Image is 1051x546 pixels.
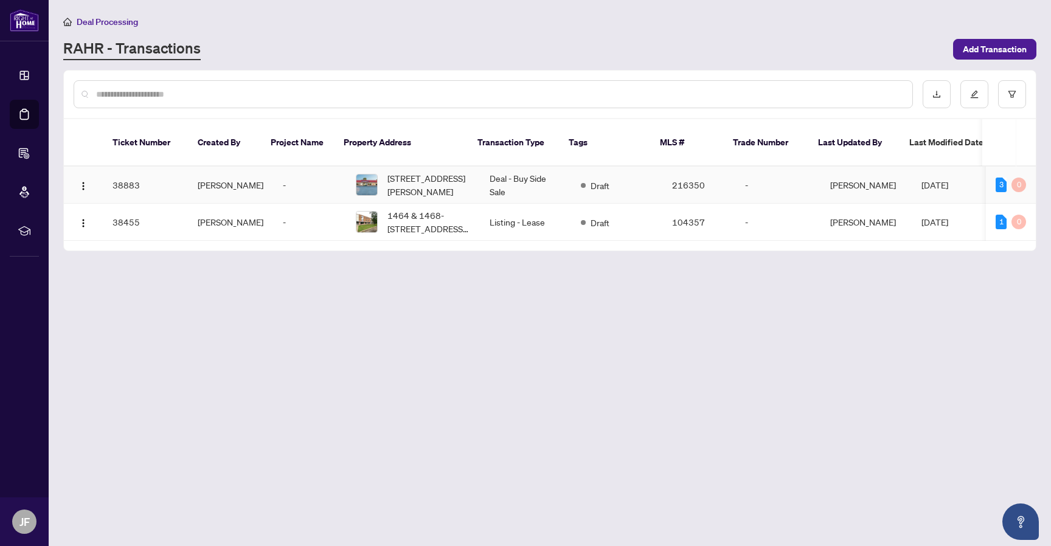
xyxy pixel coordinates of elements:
span: 104357 [672,216,705,227]
th: Trade Number [723,119,808,167]
td: - [735,167,820,204]
td: 38455 [103,204,188,241]
span: JF [19,513,30,530]
div: 0 [1011,215,1026,229]
span: Last Modified Date [909,136,983,149]
td: [PERSON_NAME] [820,204,912,241]
div: 3 [996,178,1007,192]
button: download [923,80,951,108]
span: filter [1008,90,1016,98]
img: logo [10,9,39,32]
img: thumbnail-img [356,212,377,232]
span: 216350 [672,179,705,190]
td: - [735,204,820,241]
button: Logo [74,212,93,232]
td: - [273,204,346,241]
td: 38883 [103,167,188,204]
div: 0 [1011,178,1026,192]
span: edit [970,90,979,98]
th: Last Updated By [808,119,900,167]
span: 1464 & 1468-[STREET_ADDRESS][PERSON_NAME] [387,209,470,235]
a: RAHR - Transactions [63,38,201,60]
span: download [932,90,941,98]
button: filter [998,80,1026,108]
span: [DATE] [921,216,948,227]
span: [STREET_ADDRESS][PERSON_NAME] [387,171,470,198]
span: Add Transaction [963,40,1027,59]
button: edit [960,80,988,108]
th: MLS # [650,119,723,167]
button: Add Transaction [953,39,1036,60]
td: Deal - Buy Side Sale [480,167,571,204]
th: Ticket Number [103,119,188,167]
th: Created By [188,119,261,167]
div: 1 [996,215,1007,229]
img: Logo [78,218,88,228]
td: - [273,167,346,204]
th: Project Name [261,119,334,167]
img: thumbnail-img [356,175,377,195]
span: Deal Processing [77,16,138,27]
th: Property Address [334,119,468,167]
span: Draft [591,179,609,192]
span: home [63,18,72,26]
th: Tags [559,119,650,167]
span: [PERSON_NAME] [198,179,263,190]
span: [PERSON_NAME] [198,216,263,227]
button: Logo [74,175,93,195]
img: Logo [78,181,88,191]
th: Last Modified Date [900,119,1009,167]
th: Transaction Type [468,119,559,167]
span: Draft [591,216,609,229]
span: [DATE] [921,179,948,190]
td: Listing - Lease [480,204,571,241]
td: [PERSON_NAME] [820,167,912,204]
button: Open asap [1002,503,1039,540]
